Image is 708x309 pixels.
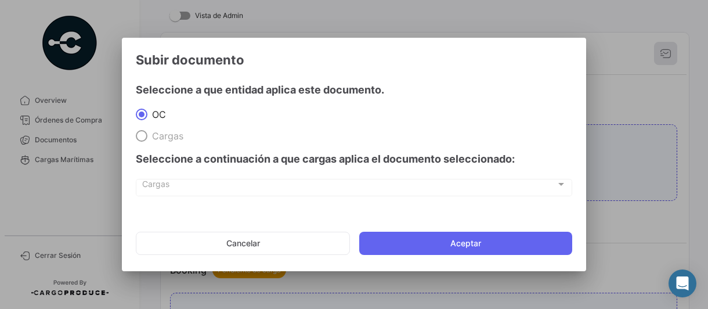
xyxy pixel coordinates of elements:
[147,130,183,142] span: Cargas
[142,182,556,192] span: Cargas
[136,232,350,255] button: Cancelar
[136,82,384,98] h4: Seleccione a que entidad aplica este documento.
[136,151,572,167] h4: Seleccione a continuación a que cargas aplica el documento seleccionado:
[147,109,166,120] span: OC
[669,270,696,297] div: Abrir Intercom Messenger
[136,52,572,68] h3: Subir documento
[359,232,572,255] button: Aceptar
